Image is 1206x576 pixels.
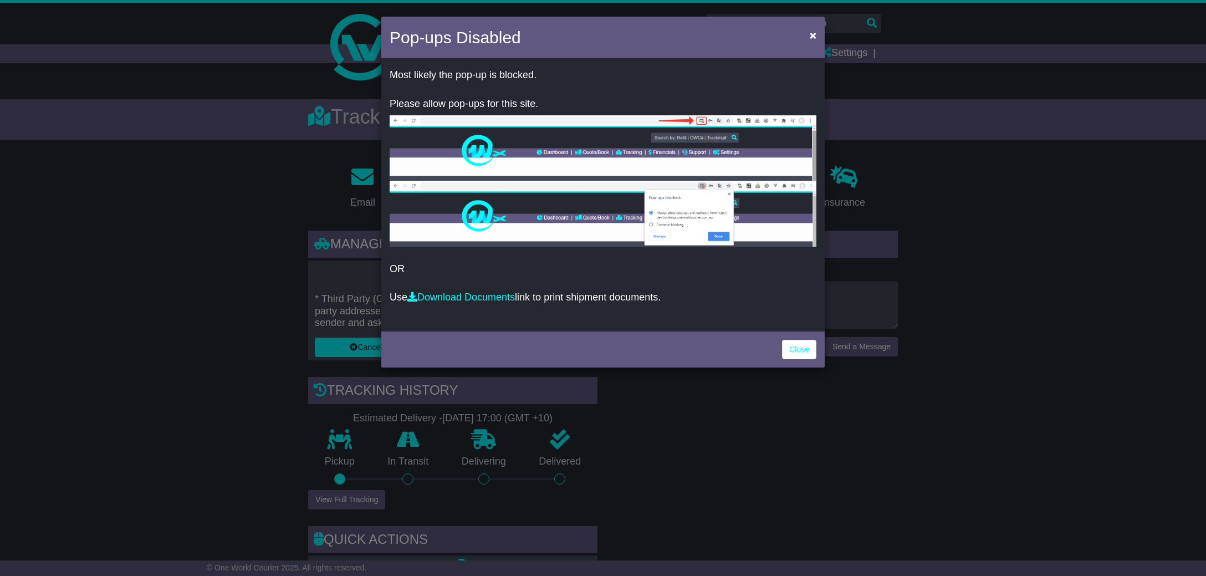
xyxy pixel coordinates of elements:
[390,98,816,110] p: Please allow pop-ups for this site.
[804,24,822,47] button: Close
[390,69,816,81] p: Most likely the pop-up is blocked.
[390,292,816,304] p: Use link to print shipment documents.
[390,181,816,247] img: allow-popup-2.png
[390,115,816,181] img: allow-popup-1.png
[390,25,521,50] h4: Pop-ups Disabled
[782,340,816,359] a: Close
[381,61,825,329] div: OR
[810,29,816,42] span: ×
[407,292,515,303] a: Download Documents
